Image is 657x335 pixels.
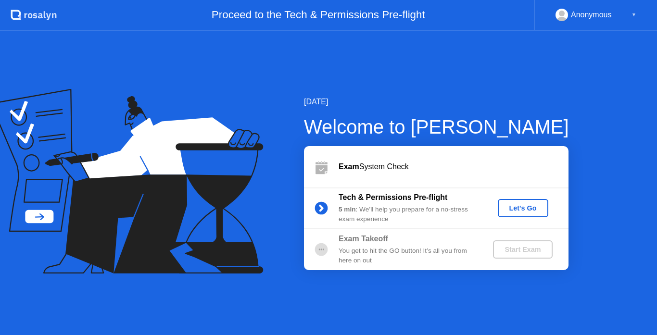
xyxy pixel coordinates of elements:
[339,161,569,173] div: System Check
[339,205,477,224] div: : We’ll help you prepare for a no-stress exam experience
[339,193,447,201] b: Tech & Permissions Pre-flight
[493,240,552,259] button: Start Exam
[339,246,477,266] div: You get to hit the GO button! It’s all you from here on out
[304,112,569,141] div: Welcome to [PERSON_NAME]
[339,162,359,171] b: Exam
[304,96,569,108] div: [DATE]
[632,9,636,21] div: ▼
[502,204,544,212] div: Let's Go
[339,206,356,213] b: 5 min
[498,199,548,217] button: Let's Go
[497,246,548,253] div: Start Exam
[571,9,612,21] div: Anonymous
[339,235,388,243] b: Exam Takeoff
